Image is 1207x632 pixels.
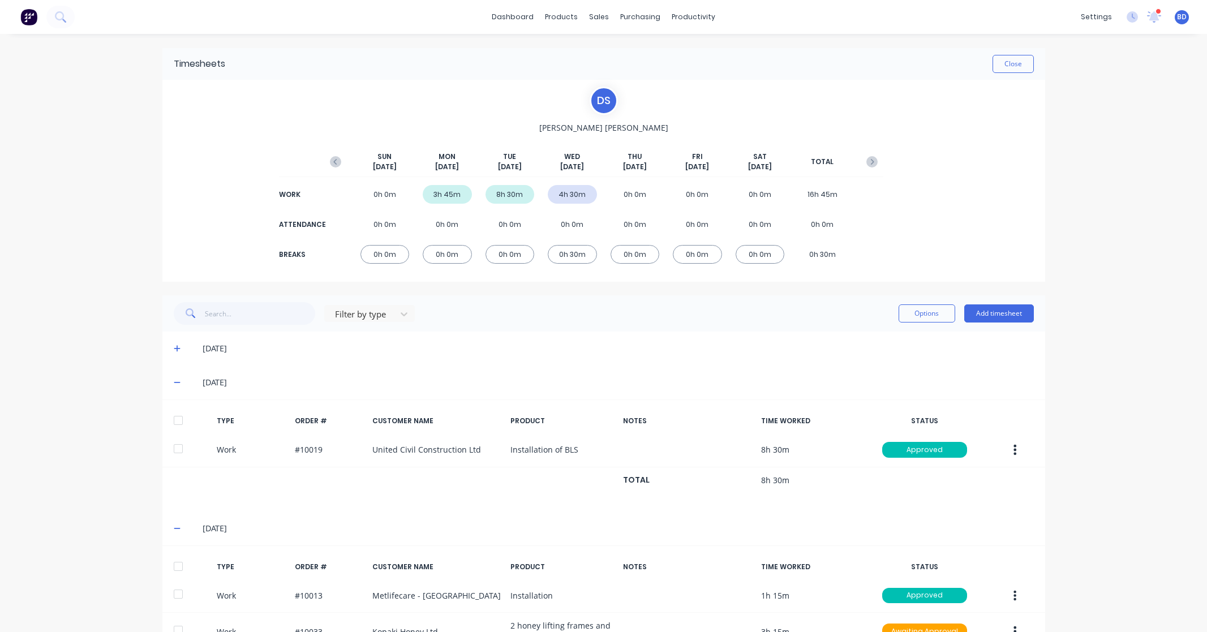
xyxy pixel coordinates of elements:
[510,416,613,426] div: PRODUCT
[486,245,535,264] div: 0h 0m
[439,152,456,162] span: MON
[623,162,647,172] span: [DATE]
[798,185,847,204] div: 16h 45m
[435,162,459,172] span: [DATE]
[611,185,660,204] div: 0h 0m
[548,245,597,264] div: 0h 30m
[20,8,37,25] img: Factory
[993,55,1034,73] button: Close
[798,215,847,234] div: 0h 0m
[623,562,752,572] div: NOTES
[372,562,501,572] div: CUSTOMER NAME
[377,152,392,162] span: SUN
[1169,594,1196,621] iframe: Intercom live chat
[486,8,539,25] a: dashboard
[899,304,955,323] button: Options
[623,416,752,426] div: NOTES
[423,245,472,264] div: 0h 0m
[548,215,597,234] div: 0h 0m
[174,57,225,71] div: Timesheets
[503,152,516,162] span: TUE
[748,162,772,172] span: [DATE]
[761,562,864,572] div: TIME WORKED
[673,185,722,204] div: 0h 0m
[203,376,1033,389] div: [DATE]
[295,562,364,572] div: ORDER #
[279,190,324,200] div: WORK
[360,185,410,204] div: 0h 0m
[590,87,618,115] div: D S
[882,588,967,604] div: Approved
[560,162,584,172] span: [DATE]
[279,220,324,230] div: ATTENDANCE
[486,185,535,204] div: 8h 30m
[611,215,660,234] div: 0h 0m
[736,245,785,264] div: 0h 0m
[736,185,785,204] div: 0h 0m
[1177,12,1187,22] span: BD
[423,215,472,234] div: 0h 0m
[360,215,410,234] div: 0h 0m
[510,562,613,572] div: PRODUCT
[666,8,721,25] div: productivity
[498,162,522,172] span: [DATE]
[373,162,397,172] span: [DATE]
[628,152,642,162] span: THU
[279,250,324,260] div: BREAKS
[873,416,976,426] div: STATUS
[873,562,976,572] div: STATUS
[798,245,847,264] div: 0h 30m
[539,122,668,134] span: [PERSON_NAME] [PERSON_NAME]
[486,215,535,234] div: 0h 0m
[761,416,864,426] div: TIME WORKED
[615,8,666,25] div: purchasing
[736,215,785,234] div: 0h 0m
[1075,8,1118,25] div: settings
[295,416,364,426] div: ORDER #
[692,152,703,162] span: FRI
[964,304,1034,323] button: Add timesheet
[203,522,1033,535] div: [DATE]
[217,562,286,572] div: TYPE
[673,215,722,234] div: 0h 0m
[203,342,1033,355] div: [DATE]
[564,152,580,162] span: WED
[539,8,583,25] div: products
[673,245,722,264] div: 0h 0m
[611,245,660,264] div: 0h 0m
[360,245,410,264] div: 0h 0m
[583,8,615,25] div: sales
[753,152,767,162] span: SAT
[685,162,709,172] span: [DATE]
[217,416,286,426] div: TYPE
[205,302,315,325] input: Search...
[882,442,967,458] div: Approved
[811,157,834,167] span: TOTAL
[423,185,472,204] div: 3h 45m
[372,416,501,426] div: CUSTOMER NAME
[548,185,597,204] div: 4h 30m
